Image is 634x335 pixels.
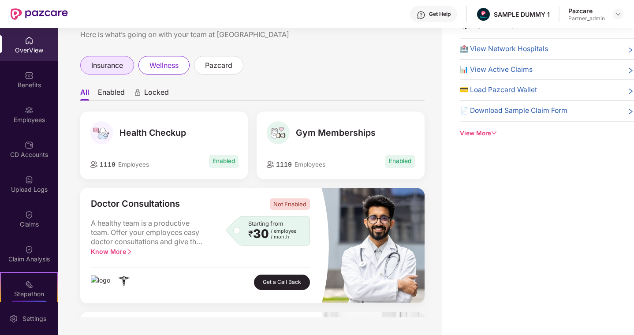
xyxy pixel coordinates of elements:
[253,228,269,240] span: 30
[25,280,34,289] img: svg+xml;base64,PHN2ZyB4bWxucz0iaHR0cDovL3d3dy53My5vcmcvMjAwMC9zdmciIHdpZHRoPSIyMSIgaGVpZ2h0PSIyMC...
[296,127,376,138] span: Gym Memberships
[205,60,232,71] span: pazcard
[80,29,425,40] div: Here is what’s going on with your team at [GEOGRAPHIC_DATA]
[209,155,239,167] span: Enabled
[460,64,533,75] span: 📊 View Active Claims
[91,60,123,71] span: insurance
[144,88,169,100] span: Locked
[248,220,283,227] span: Starting from
[25,175,34,184] img: svg+xml;base64,PHN2ZyBpZD0iVXBsb2FkX0xvZ3MiIGRhdGEtbmFtZT0iVXBsb2FkIExvZ3MiIHhtbG5zPSJodHRwOi8vd3...
[254,275,310,290] button: Get a Call Back
[429,11,451,18] div: Get Help
[90,161,98,168] img: employeeIcon
[149,60,179,71] span: wellness
[117,275,131,289] img: logo
[627,45,634,55] span: right
[25,141,34,149] img: svg+xml;base64,PHN2ZyBpZD0iQ0RfQWNjb3VudHMiIGRhdGEtbmFtZT0iQ0QgQWNjb3VudHMiIHhtbG5zPSJodHRwOi8vd3...
[11,8,68,20] img: New Pazcare Logo
[25,71,34,80] img: svg+xml;base64,PHN2ZyBpZD0iQmVuZWZpdHMiIHhtbG5zPSJodHRwOi8vd3d3LnczLm9yZy8yMDAwL3N2ZyIgd2lkdGg9Ij...
[271,228,296,234] span: / employee
[295,161,325,168] span: Employees
[90,121,113,145] img: Health Checkup
[80,88,89,100] li: All
[494,10,550,19] div: SAMPLE DUMMY 1
[25,106,34,115] img: svg+xml;base64,PHN2ZyBpZD0iRW1wbG95ZWVzIiB4bWxucz0iaHR0cDovL3d3dy53My5vcmcvMjAwMC9zdmciIHdpZHRoPS...
[25,245,34,254] img: svg+xml;base64,PHN2ZyBpZD0iQ2xhaW0iIHhtbG5zPSJodHRwOi8vd3d3LnczLm9yZy8yMDAwL3N2ZyIgd2lkdGg9IjIwIi...
[98,88,125,100] li: Enabled
[91,198,180,210] span: Doctor Consultations
[271,234,296,240] span: / month
[266,121,290,145] img: Gym Memberships
[11,301,48,308] div: New Challenge
[91,248,132,255] span: Know More
[568,15,605,22] div: Partner_admin
[25,210,34,219] img: svg+xml;base64,PHN2ZyBpZD0iQ2xhaW0iIHhtbG5zPSJodHRwOi8vd3d3LnczLm9yZy8yMDAwL3N2ZyIgd2lkdGg9IjIwIi...
[91,219,205,247] span: A healthy team is a productive team. Offer your employees easy doctor consultations and give the ...
[98,161,116,168] span: 1119
[321,188,424,303] img: masked_image
[134,89,142,97] div: animation
[627,86,634,96] span: right
[417,11,425,19] img: svg+xml;base64,PHN2ZyBpZD0iSGVscC0zMngzMiIgeG1sbnM9Imh0dHA6Ly93d3cudzMub3JnLzIwMDAvc3ZnIiB3aWR0aD...
[1,290,57,298] div: Stepathon
[460,85,537,96] span: 💳 Load Pazcard Wallet
[20,314,49,323] div: Settings
[9,314,18,323] img: svg+xml;base64,PHN2ZyBpZD0iU2V0dGluZy0yMHgyMCIgeG1sbnM9Imh0dHA6Ly93d3cudzMub3JnLzIwMDAvc3ZnIiB3aW...
[91,275,110,289] img: logo
[248,231,253,238] span: ₹
[477,8,490,21] img: Pazcare_Alternative_logo-01-01.png
[118,161,149,168] span: Employees
[266,161,274,168] img: employeeIcon
[627,107,634,116] span: right
[270,198,310,210] span: Not Enabled
[627,66,634,75] span: right
[568,7,605,15] div: Pazcare
[126,249,132,255] span: right
[491,130,497,136] span: down
[25,36,34,45] img: svg+xml;base64,PHN2ZyBpZD0iSG9tZSIgeG1sbnM9Imh0dHA6Ly93d3cudzMub3JnLzIwMDAvc3ZnIiB3aWR0aD0iMjAiIG...
[385,155,415,167] span: Enabled
[119,127,186,138] span: Health Checkup
[274,161,292,168] span: 1119
[615,11,622,18] img: svg+xml;base64,PHN2ZyBpZD0iRHJvcGRvd24tMzJ4MzIiIHhtbG5zPSJodHRwOi8vd3d3LnczLm9yZy8yMDAwL3N2ZyIgd2...
[460,129,634,138] div: View More
[460,44,548,55] span: 🏥 View Network Hospitals
[460,105,567,116] span: 📄 Download Sample Claim Form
